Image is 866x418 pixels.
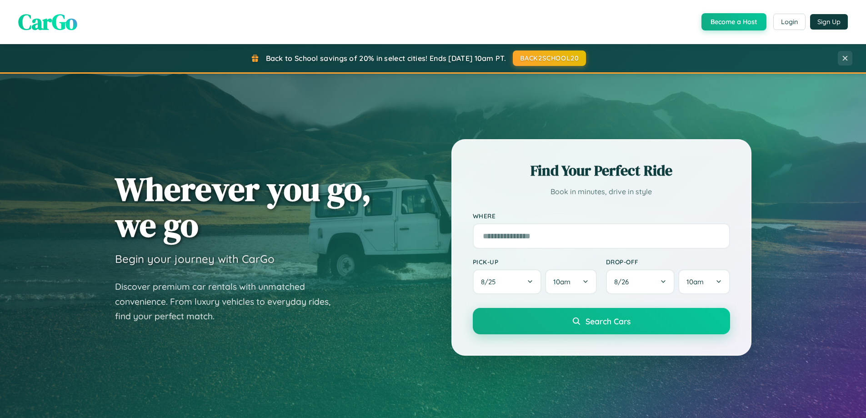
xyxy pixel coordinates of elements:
button: BACK2SCHOOL20 [513,50,586,66]
label: Where [473,212,730,220]
span: 10am [686,277,704,286]
button: 10am [678,269,730,294]
span: Search Cars [586,316,631,326]
span: 10am [553,277,571,286]
button: 8/26 [606,269,675,294]
button: Search Cars [473,308,730,334]
span: 8 / 26 [614,277,633,286]
span: Back to School savings of 20% in select cities! Ends [DATE] 10am PT. [266,54,506,63]
button: Sign Up [810,14,848,30]
p: Discover premium car rentals with unmatched convenience. From luxury vehicles to everyday rides, ... [115,279,342,324]
label: Pick-up [473,258,597,266]
button: 8/25 [473,269,542,294]
button: Become a Host [701,13,766,30]
span: CarGo [18,7,77,37]
h3: Begin your journey with CarGo [115,252,275,266]
button: 10am [545,269,596,294]
h2: Find Your Perfect Ride [473,161,730,181]
h1: Wherever you go, we go [115,171,371,243]
label: Drop-off [606,258,730,266]
button: Login [773,14,806,30]
p: Book in minutes, drive in style [473,185,730,198]
span: 8 / 25 [481,277,500,286]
